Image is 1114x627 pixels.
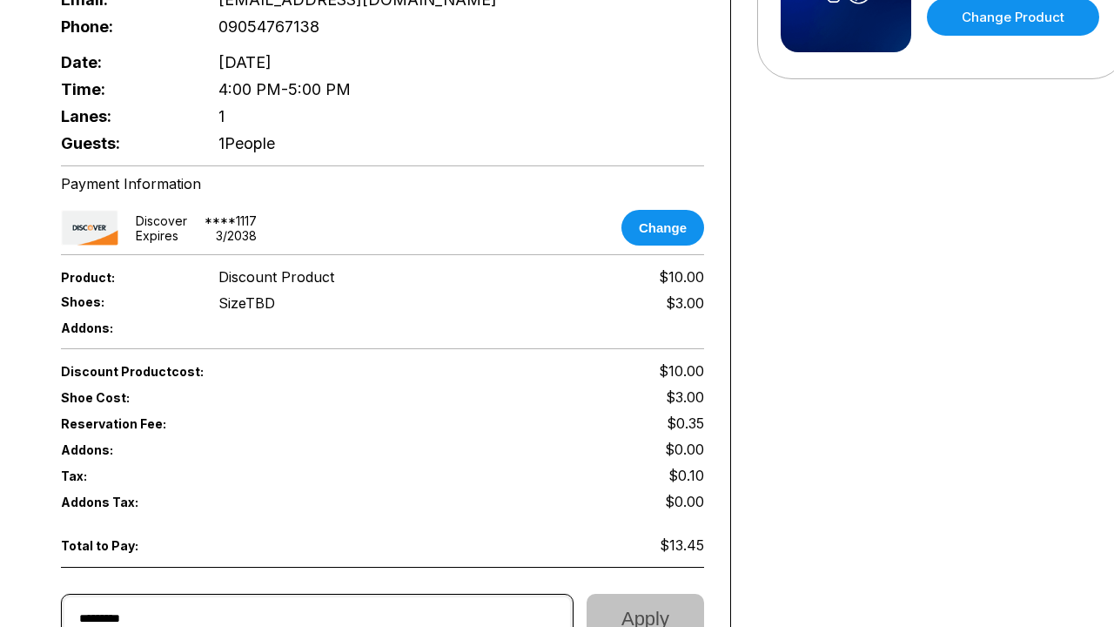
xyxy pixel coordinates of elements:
[61,80,190,98] span: Time:
[666,388,704,406] span: $3.00
[659,268,704,286] span: $10.00
[136,228,178,243] div: Expires
[61,442,190,457] span: Addons:
[61,538,190,553] span: Total to Pay:
[218,17,319,36] span: 09054767138
[666,294,704,312] div: $3.00
[61,364,383,379] span: Discount Product cost:
[218,80,351,98] span: 4:00 PM - 5:00 PM
[61,390,190,405] span: Shoe Cost:
[665,441,704,458] span: $0.00
[61,134,190,152] span: Guests:
[61,320,190,335] span: Addons:
[218,107,225,125] span: 1
[218,268,334,286] span: Discount Product
[667,415,704,432] span: $0.35
[668,467,704,484] span: $0.10
[61,294,190,309] span: Shoes:
[218,53,272,71] span: [DATE]
[61,175,704,192] div: Payment Information
[660,536,704,554] span: $13.45
[136,213,187,228] div: discover
[61,53,190,71] span: Date:
[216,228,257,243] div: 3 / 2038
[61,469,190,483] span: Tax:
[61,107,190,125] span: Lanes:
[61,17,190,36] span: Phone:
[218,134,275,152] span: 1 People
[621,210,704,246] button: Change
[665,493,704,510] span: $0.00
[61,270,190,285] span: Product:
[218,294,275,312] div: Size TBD
[61,495,190,509] span: Addons Tax:
[659,362,704,380] span: $10.00
[61,210,118,246] img: card
[61,416,383,431] span: Reservation Fee:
